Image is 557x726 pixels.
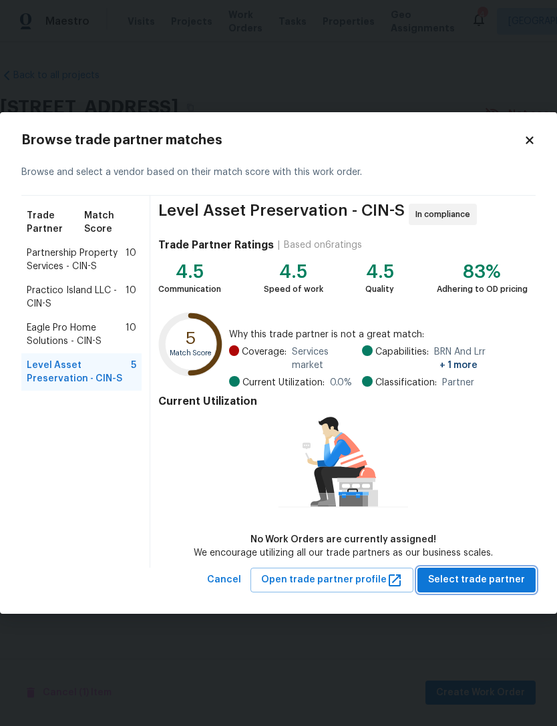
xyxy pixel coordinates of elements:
[21,150,536,196] div: Browse and select a vendor based on their match score with this work order.
[131,359,136,385] span: 5
[264,265,323,279] div: 4.5
[126,246,136,273] span: 10
[442,376,474,389] span: Partner
[194,546,493,560] div: We encourage utilizing all our trade partners as our business scales.
[375,376,437,389] span: Classification:
[437,265,528,279] div: 83%
[330,376,352,389] span: 0.0 %
[27,246,126,273] span: Partnership Property Services - CIN-S
[365,283,394,296] div: Quality
[274,238,284,252] div: |
[27,321,126,348] span: Eagle Pro Home Solutions - CIN-S
[202,568,246,592] button: Cancel
[84,209,136,236] span: Match Score
[158,238,274,252] h4: Trade Partner Ratings
[439,361,478,370] span: + 1 more
[365,265,394,279] div: 4.5
[27,284,126,311] span: Practico Island LLC - CIN-S
[375,345,429,372] span: Capabilities:
[437,283,528,296] div: Adhering to OD pricing
[417,568,536,592] button: Select trade partner
[186,330,196,348] text: 5
[27,359,131,385] span: Level Asset Preservation - CIN-S
[415,208,476,221] span: In compliance
[126,284,136,311] span: 10
[428,572,525,588] span: Select trade partner
[158,283,221,296] div: Communication
[27,209,84,236] span: Trade Partner
[250,568,413,592] button: Open trade partner profile
[229,328,528,341] span: Why this trade partner is not a great match:
[158,265,221,279] div: 4.5
[261,572,403,588] span: Open trade partner profile
[292,345,362,372] span: Services market
[264,283,323,296] div: Speed of work
[21,134,524,147] h2: Browse trade partner matches
[434,345,528,372] span: BRN And Lrr
[194,533,493,546] div: No Work Orders are currently assigned!
[170,349,212,357] text: Match Score
[158,395,528,408] h4: Current Utilization
[242,376,325,389] span: Current Utilization:
[158,204,405,225] span: Level Asset Preservation - CIN-S
[207,572,241,588] span: Cancel
[242,345,287,372] span: Coverage:
[126,321,136,348] span: 10
[284,238,362,252] div: Based on 6 ratings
